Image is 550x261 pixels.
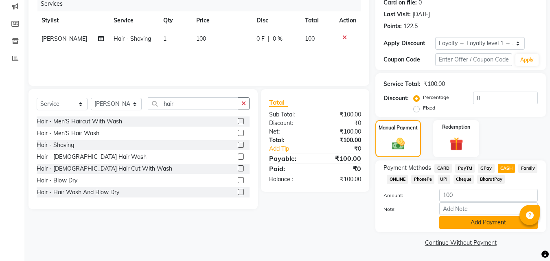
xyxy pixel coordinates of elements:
[423,94,449,101] label: Percentage
[263,136,315,145] div: Total:
[383,39,435,48] div: Apply Discount
[42,35,87,42] span: [PERSON_NAME]
[37,153,147,161] div: Hair - [DEMOGRAPHIC_DATA] Hair Wash
[114,35,151,42] span: Hair - Shaving
[377,206,433,213] label: Note:
[383,55,435,64] div: Coupon Code
[109,11,158,30] th: Service
[37,129,99,138] div: Hair - Men’S Hair Wash
[263,164,315,173] div: Paid:
[163,35,167,42] span: 1
[196,35,206,42] span: 100
[158,11,191,30] th: Qty
[334,11,361,30] th: Action
[263,110,315,119] div: Sub Total:
[263,127,315,136] div: Net:
[515,54,539,66] button: Apply
[442,123,470,131] label: Redemption
[438,175,450,184] span: UPI
[315,136,367,145] div: ₹100.00
[37,176,77,185] div: Hair - Blow Dry
[411,175,434,184] span: PhonePe
[191,11,252,30] th: Price
[324,145,368,153] div: ₹0
[379,124,418,132] label: Manual Payment
[439,202,538,215] input: Add Note
[305,35,315,42] span: 100
[256,35,265,43] span: 0 F
[478,164,495,173] span: GPay
[315,127,367,136] div: ₹100.00
[477,175,505,184] span: BharatPay
[498,164,515,173] span: CASH
[383,10,411,19] div: Last Visit:
[412,10,430,19] div: [DATE]
[423,104,435,112] label: Fixed
[435,53,512,66] input: Enter Offer / Coupon Code
[37,117,122,126] div: Hair - Men’S Haircut With Wash
[434,164,452,173] span: CARD
[387,175,408,184] span: ONLINE
[315,175,367,184] div: ₹100.00
[445,136,467,152] img: _gift.svg
[377,239,544,247] a: Continue Without Payment
[424,80,445,88] div: ₹100.00
[383,94,409,103] div: Discount:
[268,35,270,43] span: |
[300,11,335,30] th: Total
[273,35,283,43] span: 0 %
[518,164,537,173] span: Family
[455,164,475,173] span: PayTM
[263,175,315,184] div: Balance :
[403,22,418,31] div: 122.5
[263,119,315,127] div: Discount:
[37,188,119,197] div: Hair - Hair Wash And Blow Dry
[37,141,74,149] div: Hair - Shaving
[377,192,433,199] label: Amount:
[454,175,474,184] span: Cheque
[315,110,367,119] div: ₹100.00
[263,154,315,163] div: Payable:
[388,136,409,151] img: _cash.svg
[315,154,367,163] div: ₹100.00
[252,11,300,30] th: Disc
[315,119,367,127] div: ₹0
[439,216,538,229] button: Add Payment
[37,11,109,30] th: Stylist
[269,98,288,107] span: Total
[383,22,402,31] div: Points:
[383,164,431,172] span: Payment Methods
[37,164,172,173] div: Hair - [DEMOGRAPHIC_DATA] Hair Cut With Wash
[315,164,367,173] div: ₹0
[263,145,324,153] a: Add Tip
[383,80,421,88] div: Service Total:
[148,97,238,110] input: Search or Scan
[439,189,538,202] input: Amount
